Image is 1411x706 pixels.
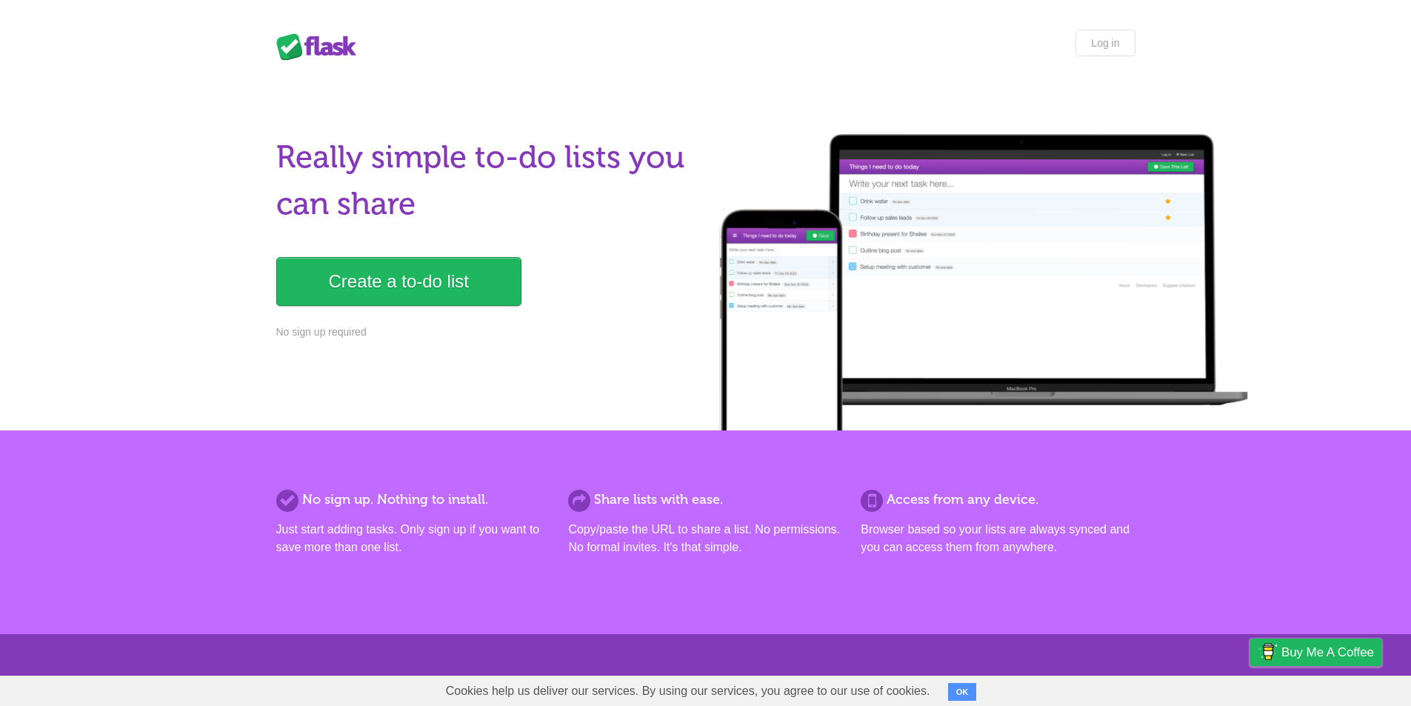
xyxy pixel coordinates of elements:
[431,676,945,706] span: Cookies help us deliver our services. By using our services, you agree to our use of cookies.
[1250,639,1381,666] a: Buy me a coffee
[276,257,521,306] a: Create a to-do list
[276,490,550,510] h2: No sign up. Nothing to install.
[276,324,697,340] p: No sign up required
[276,134,697,227] h1: Really simple to-do lists you can share
[1075,30,1135,56] a: Log in
[568,521,842,556] p: Copy/paste the URL to share a list. No permissions. No formal invites. It's that simple.
[1258,639,1278,665] img: Buy me a coffee
[276,521,550,556] p: Just start adding tasks. Only sign up if you want to save more than one list.
[948,683,977,701] button: OK
[861,490,1135,510] h2: Access from any device.
[276,33,365,60] div: Flask Lists
[861,521,1135,556] p: Browser based so your lists are always synced and you can access them from anywhere.
[1281,639,1374,665] span: Buy me a coffee
[568,490,842,510] h2: Share lists with ease.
